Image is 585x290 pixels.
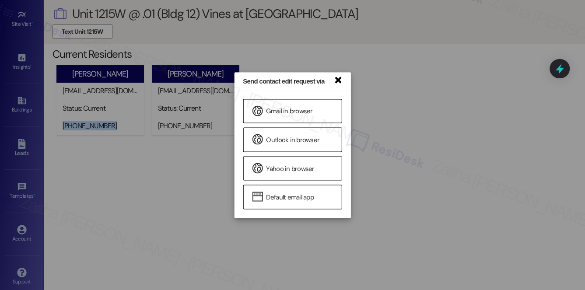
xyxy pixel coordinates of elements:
[266,193,313,202] span: Default email app
[243,77,325,86] div: Send contact edit request via
[243,156,342,180] a: Yahoo in browser
[266,107,312,116] span: Gmail in browser
[243,128,342,152] a: Outlook in browser
[243,99,342,123] a: Gmail in browser
[243,185,342,209] a: Default email app
[266,164,314,173] span: Yahoo in browser
[333,75,342,84] a: ×
[266,136,319,145] span: Outlook in browser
